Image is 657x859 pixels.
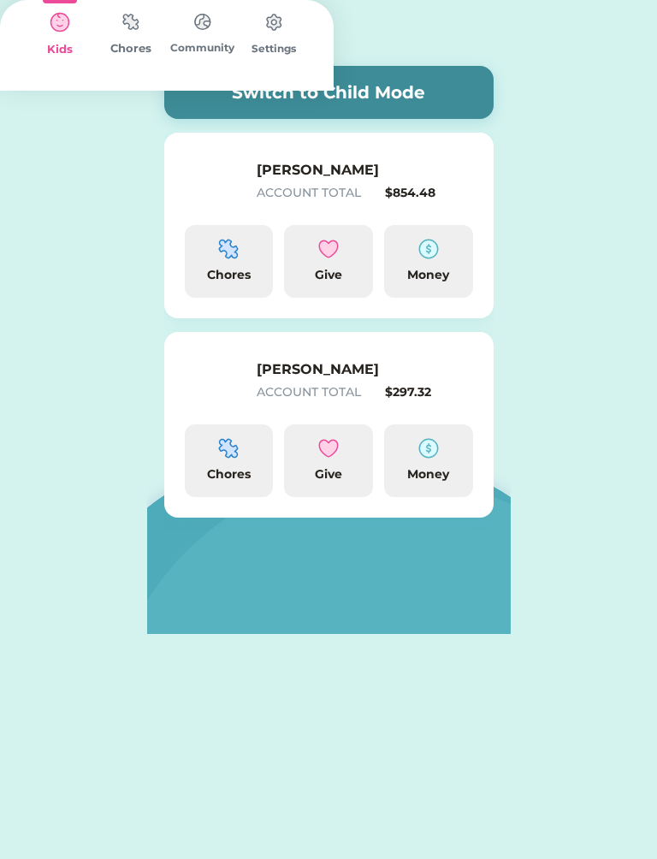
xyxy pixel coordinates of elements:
[318,438,339,459] img: interface-favorite-heart--reward-social-rating-media-heart-it-like-favorite-love.svg
[186,5,220,39] img: type%3Dchores%2C%20state%3Ddefault.svg
[218,239,239,259] img: programming-module-puzzle-1--code-puzzle-module-programming-plugin-piece.svg
[257,5,291,39] img: type%3Dchores%2C%20state%3Ddefault.svg
[185,153,240,208] img: yH5BAEAAAAALAAAAAABAAEAAAIBRAA7
[192,465,267,483] div: Chores
[291,465,366,483] div: Give
[385,383,473,401] div: $297.32
[167,40,239,56] div: Community
[43,5,77,39] img: type%3Dkids%2C%20state%3Dselected.svg
[418,438,439,459] img: money-cash-dollar-coin--accounting-billing-payment-cash-coin-currency-money-finance.svg
[257,160,428,181] h6: [PERSON_NAME]
[385,184,473,202] div: $854.48
[192,266,267,284] div: Chores
[24,41,96,58] div: Kids
[318,239,339,259] img: interface-favorite-heart--reward-social-rating-media-heart-it-like-favorite-love.svg
[239,41,311,56] div: Settings
[291,266,366,284] div: Give
[164,66,494,119] button: Switch to Child Mode
[185,352,240,407] img: yH5BAEAAAAALAAAAAABAAEAAAIBRAA7
[391,266,466,284] div: Money
[418,239,439,259] img: money-cash-dollar-coin--accounting-billing-payment-cash-coin-currency-money-finance.svg
[391,465,466,483] div: Money
[257,184,379,202] div: ACCOUNT TOTAL
[218,438,239,459] img: programming-module-puzzle-1--code-puzzle-module-programming-plugin-piece.svg
[257,383,379,401] div: ACCOUNT TOTAL
[257,359,428,380] h6: [PERSON_NAME]
[114,5,148,39] img: type%3Dchores%2C%20state%3Ddefault.svg
[96,40,168,57] div: Chores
